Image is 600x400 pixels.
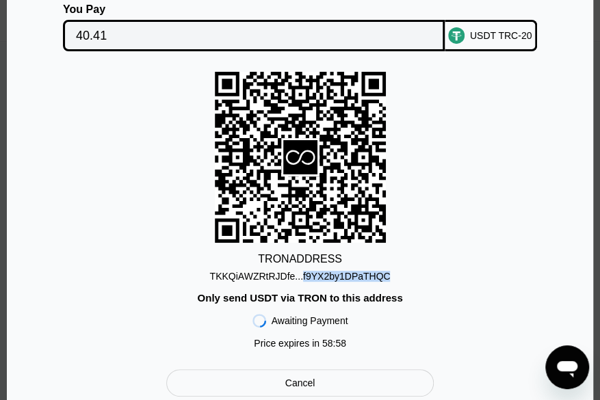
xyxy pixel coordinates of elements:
[197,292,402,304] div: Only send USDT via TRON to this address
[210,271,391,282] div: TKKQiAWZRtRJDfe...f9YX2by1DPaTHQC
[322,338,346,349] span: 58 : 58
[254,338,346,349] div: Price expires in
[470,30,532,41] div: USDT TRC-20
[166,369,434,397] div: Cancel
[63,3,445,16] div: You Pay
[210,265,391,282] div: TKKQiAWZRtRJDfe...f9YX2by1DPaTHQC
[272,315,348,326] div: Awaiting Payment
[258,253,342,265] div: TRON ADDRESS
[285,377,315,389] div: Cancel
[545,345,589,389] iframe: Button to launch messaging window
[27,3,573,51] div: You PayUSDT TRC-20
